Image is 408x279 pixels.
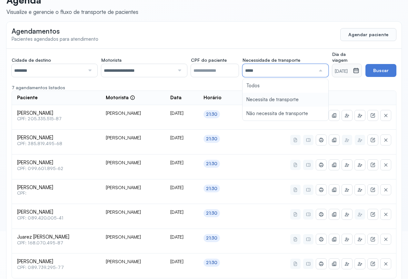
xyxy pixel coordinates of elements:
span: [PERSON_NAME] [17,160,95,166]
div: 21:30 [206,260,217,265]
span: [PERSON_NAME] [17,259,95,265]
div: [DATE] [170,135,194,141]
div: [PERSON_NAME] [106,185,160,190]
small: [DATE] [335,68,351,75]
span: [PERSON_NAME] [17,209,95,215]
li: Todos [243,79,328,93]
div: [DATE] [170,110,194,116]
span: Cidade de destino [12,57,51,63]
div: 21:30 [206,210,217,216]
div: 21:30 [206,161,217,166]
span: Paciente [17,95,38,101]
li: Não necessita de transporte [243,107,328,121]
span: [PERSON_NAME] [17,135,95,141]
span: Data [170,95,182,101]
span: Pacientes agendados para atendimento [12,36,98,42]
div: 21:30 [206,136,217,142]
span: CPF: 089.420.005-41 [17,215,95,221]
div: 7 agendamentos listados [12,85,396,91]
span: CPF: [17,190,95,196]
span: [PERSON_NAME] [17,185,95,191]
div: 21:30 [206,235,217,241]
div: [DATE] [170,259,194,264]
li: Necessita de transporte [243,93,328,107]
button: Buscar [365,64,396,77]
div: 21:30 [206,186,217,191]
span: CPF: 205.335.515-87 [17,116,95,122]
span: [PERSON_NAME] [17,110,95,116]
div: [PERSON_NAME] [106,135,160,141]
span: Horário [204,95,222,101]
span: Necessidade de transporte [243,57,300,63]
div: [DATE] [170,185,194,190]
div: Visualize e gerencie o fluxo de transporte de pacientes [6,8,138,15]
div: [PERSON_NAME] [106,160,160,166]
div: Motorista [106,95,135,101]
div: [PERSON_NAME] [106,110,160,116]
span: CPF: 168.070.495-87 [17,240,95,246]
div: 21:30 [206,112,217,117]
span: CPF: 385.819.495-68 [17,141,95,146]
span: Agendamentos [12,27,60,35]
span: Motorista [101,57,122,63]
div: [PERSON_NAME] [106,209,160,215]
span: CPF do paciente [191,57,227,63]
span: Dia da viagem [332,51,362,63]
div: [DATE] [170,160,194,166]
div: [PERSON_NAME] [106,234,160,240]
div: [DATE] [170,209,194,215]
span: CPF: 089.739.295-77 [17,265,95,270]
button: Agendar paciente [340,28,396,41]
div: [DATE] [170,234,194,240]
div: [PERSON_NAME] [106,259,160,264]
span: Juarez [PERSON_NAME] [17,234,95,240]
span: CPF: 099.601.895-62 [17,166,95,171]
